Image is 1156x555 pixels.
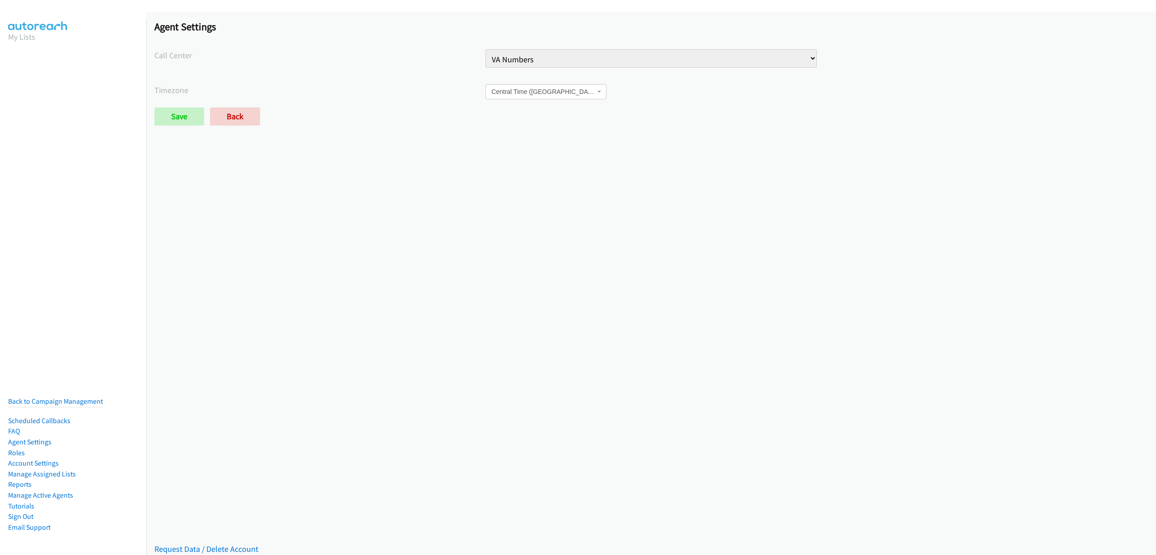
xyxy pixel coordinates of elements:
a: Manage Assigned Lists [8,470,76,478]
a: Reports [8,480,32,489]
label: Timezone [154,84,485,96]
a: Agent Settings [8,438,51,446]
a: Tutorials [8,502,34,510]
span: Central Time (US & Canada) [491,87,595,96]
a: My Lists [8,32,35,42]
a: Request Data / Delete Account [154,544,258,554]
h1: Agent Settings [154,20,1148,33]
a: Sign Out [8,512,33,521]
a: FAQ [8,427,20,435]
a: Account Settings [8,459,59,467]
a: Manage Active Agents [8,491,73,499]
span: Central Time (US & Canada) [485,84,606,99]
a: Back [210,107,260,126]
a: Scheduled Callbacks [8,416,70,425]
input: Save [154,107,204,126]
label: Call Center [154,49,485,61]
a: Email Support [8,523,51,532]
a: Roles [8,448,25,457]
a: Back to Campaign Management [8,397,103,406]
